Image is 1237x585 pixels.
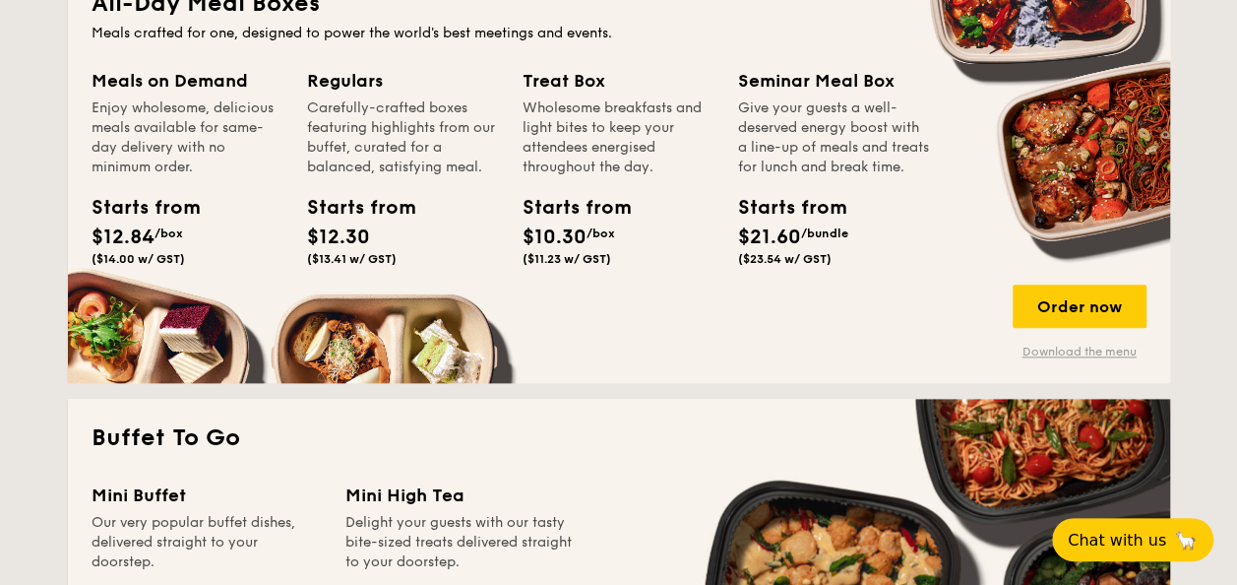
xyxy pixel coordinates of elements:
[307,193,396,223] div: Starts from
[155,227,183,240] span: /box
[92,98,283,177] div: Enjoy wholesome, delicious meals available for same-day delivery with no minimum order.
[1013,344,1146,359] a: Download the menu
[1052,518,1213,561] button: Chat with us🦙
[92,67,283,95] div: Meals on Demand
[92,513,322,572] div: Our very popular buffet dishes, delivered straight to your doorstep.
[307,98,499,177] div: Carefully-crafted boxes featuring highlights from our buffet, curated for a balanced, satisfying ...
[92,252,185,266] span: ($14.00 w/ GST)
[345,482,576,509] div: Mini High Tea
[738,252,832,266] span: ($23.54 w/ GST)
[1068,531,1166,550] span: Chat with us
[92,482,322,509] div: Mini Buffet
[801,227,848,240] span: /bundle
[523,98,714,177] div: Wholesome breakfasts and light bites to keep your attendees energised throughout the day.
[738,193,827,223] div: Starts from
[587,227,615,240] span: /box
[738,67,930,95] div: Seminar Meal Box
[1013,285,1146,328] div: Order now
[92,422,1146,454] h2: Buffet To Go
[738,98,930,177] div: Give your guests a well-deserved energy boost with a line-up of meals and treats for lunch and br...
[307,67,499,95] div: Regulars
[738,226,801,249] span: $21.60
[92,24,1146,43] div: Meals crafted for one, designed to power the world's best meetings and events.
[523,193,611,223] div: Starts from
[523,67,714,95] div: Treat Box
[92,193,180,223] div: Starts from
[307,226,370,249] span: $12.30
[523,226,587,249] span: $10.30
[307,252,397,266] span: ($13.41 w/ GST)
[92,226,155,249] span: $12.84
[523,252,611,266] span: ($11.23 w/ GST)
[1174,529,1198,552] span: 🦙
[345,513,576,572] div: Delight your guests with our tasty bite-sized treats delivered straight to your doorstep.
